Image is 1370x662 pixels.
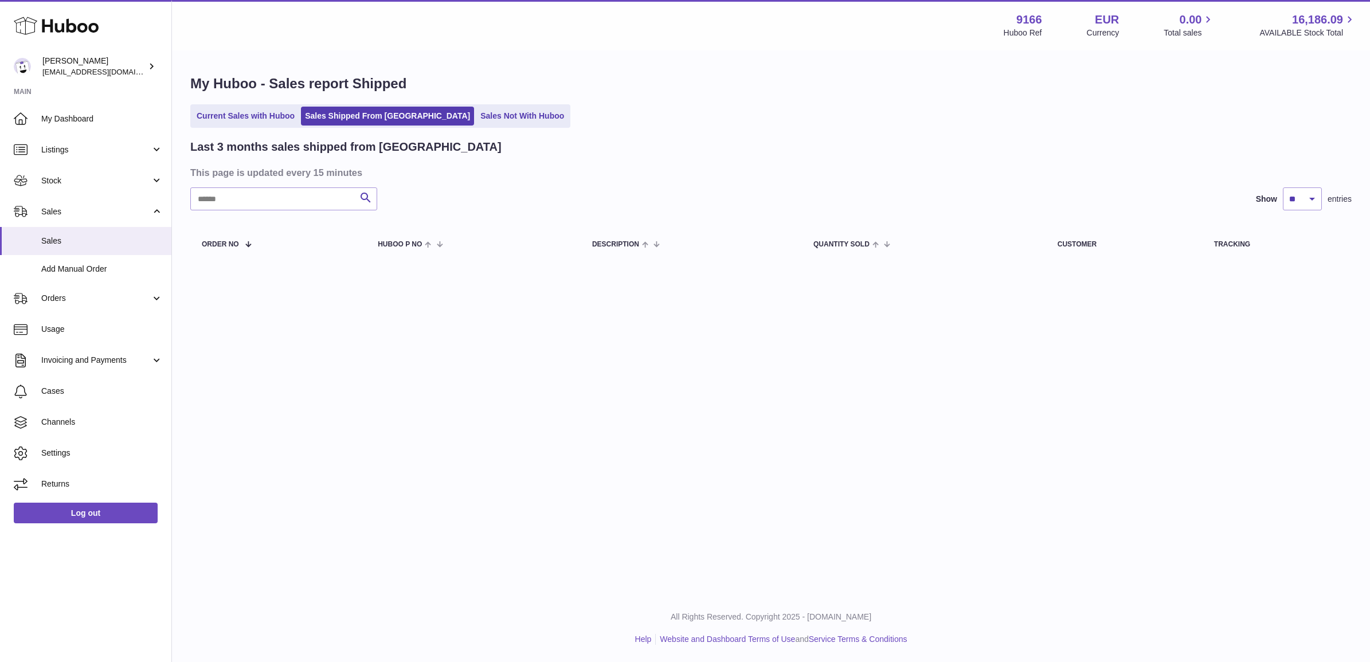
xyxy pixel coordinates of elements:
[41,386,163,397] span: Cases
[1328,194,1352,205] span: entries
[14,58,31,75] img: internalAdmin-9166@internal.huboo.com
[41,175,151,186] span: Stock
[476,107,568,126] a: Sales Not With Huboo
[1004,28,1042,38] div: Huboo Ref
[1087,28,1120,38] div: Currency
[1292,12,1343,28] span: 16,186.09
[202,241,239,248] span: Order No
[41,113,163,124] span: My Dashboard
[1259,12,1356,38] a: 16,186.09 AVAILABLE Stock Total
[1058,241,1191,248] div: Customer
[41,448,163,459] span: Settings
[660,634,795,644] a: Website and Dashboard Terms of Use
[656,634,907,645] li: and
[14,503,158,523] a: Log out
[1259,28,1356,38] span: AVAILABLE Stock Total
[190,75,1352,93] h1: My Huboo - Sales report Shipped
[42,56,146,77] div: [PERSON_NAME]
[1095,12,1119,28] strong: EUR
[1016,12,1042,28] strong: 9166
[378,241,422,248] span: Huboo P no
[301,107,474,126] a: Sales Shipped From [GEOGRAPHIC_DATA]
[1214,241,1340,248] div: Tracking
[190,166,1349,179] h3: This page is updated every 15 minutes
[1256,194,1277,205] label: Show
[635,634,652,644] a: Help
[41,417,163,428] span: Channels
[190,139,502,155] h2: Last 3 months sales shipped from [GEOGRAPHIC_DATA]
[592,241,639,248] span: Description
[809,634,907,644] a: Service Terms & Conditions
[193,107,299,126] a: Current Sales with Huboo
[813,241,870,248] span: Quantity Sold
[1180,12,1202,28] span: 0.00
[42,67,169,76] span: [EMAIL_ADDRESS][DOMAIN_NAME]
[1164,12,1215,38] a: 0.00 Total sales
[41,355,151,366] span: Invoicing and Payments
[1164,28,1215,38] span: Total sales
[41,324,163,335] span: Usage
[41,479,163,489] span: Returns
[181,612,1361,622] p: All Rights Reserved. Copyright 2025 - [DOMAIN_NAME]
[41,206,151,217] span: Sales
[41,236,163,246] span: Sales
[41,264,163,275] span: Add Manual Order
[41,293,151,304] span: Orders
[41,144,151,155] span: Listings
